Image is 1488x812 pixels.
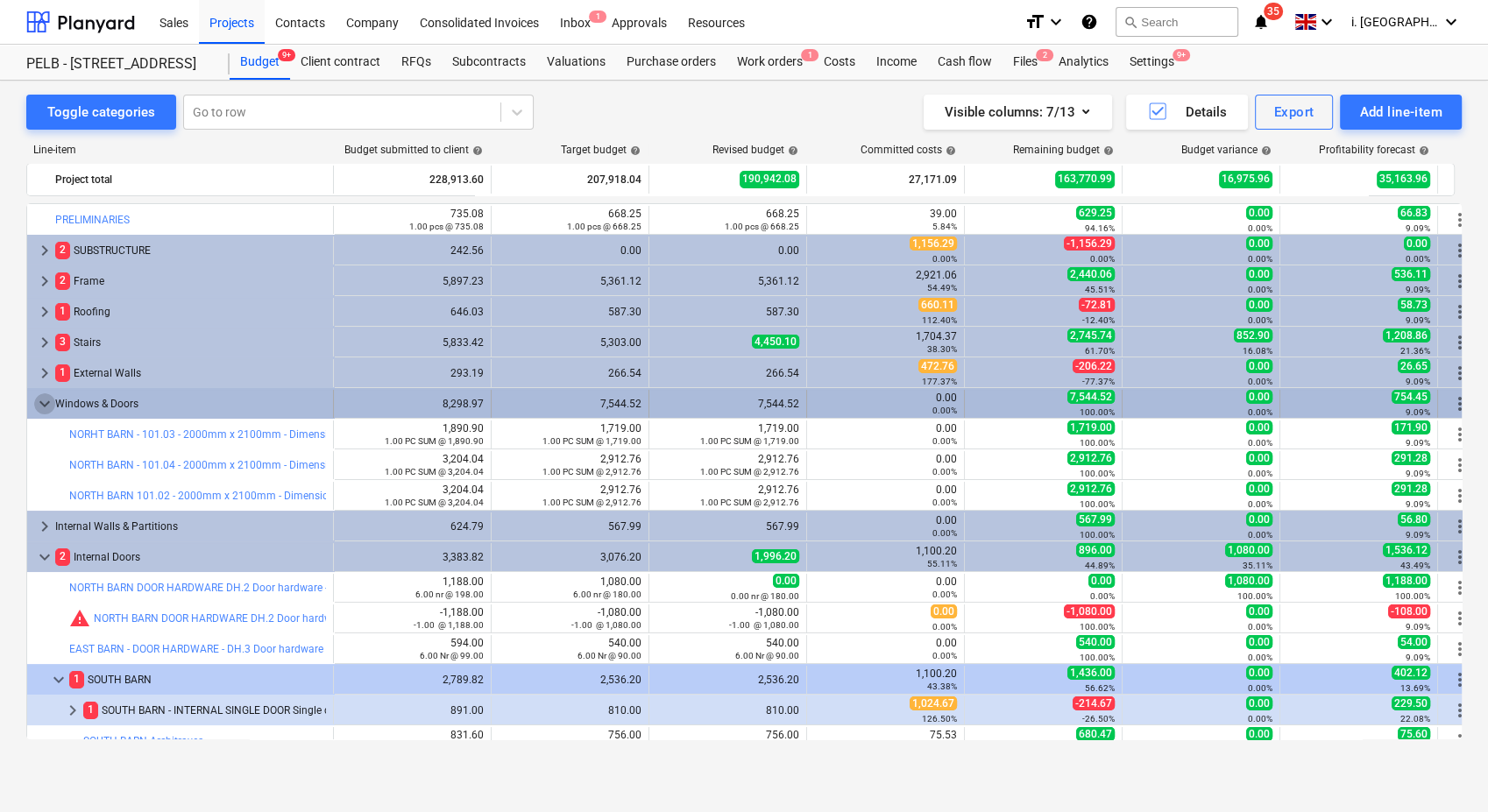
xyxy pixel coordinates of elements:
div: Remaining budget [1013,144,1114,156]
small: 16.08% [1243,346,1272,356]
span: 0.00 [1246,267,1272,281]
div: 1,719.00 [656,422,799,447]
small: 100.00% [1080,407,1115,417]
span: 0.00 [1246,237,1272,251]
small: 100.00% [1237,591,1272,601]
button: Export [1255,95,1334,130]
div: Purchase orders [616,45,726,80]
span: 472.76 [918,359,957,373]
span: More actions [1449,577,1470,598]
small: -12.40% [1082,315,1115,325]
span: 0.00 [1246,390,1272,404]
iframe: Chat Widget [1400,728,1488,812]
div: 567.99 [499,520,641,533]
span: More actions [1449,169,1470,190]
div: 1,719.00 [499,422,641,447]
span: help [942,145,956,156]
span: More actions [1449,240,1470,261]
div: 1,188.00 [341,575,484,600]
small: 0.00% [932,254,957,264]
small: 1.00 PC SUM @ 3,204.04 [385,467,484,477]
div: 39.00 [814,208,957,232]
small: 0.00% [932,467,957,477]
span: help [1258,145,1272,156]
div: 3,383.82 [341,551,484,563]
small: 9.09% [1406,530,1430,540]
span: More actions [1449,700,1470,721]
small: 1.00 pcs @ 668.25 [725,222,799,231]
div: 0.00 [814,392,957,416]
a: NORTH BARN 101.02 - 2000mm x 2100mm - Dimension TBC [69,490,357,502]
span: help [1415,145,1429,156]
div: -1,080.00 [499,606,641,631]
i: Knowledge base [1081,11,1098,32]
small: 0.00% [932,590,957,599]
i: keyboard_arrow_down [1441,11,1462,32]
small: 94.16% [1085,223,1115,233]
span: 35,163.96 [1377,171,1430,187]
small: 9.09% [1406,469,1430,478]
small: 1.00 PC SUM @ 2,912.76 [542,498,641,507]
span: keyboard_arrow_right [34,301,55,322]
a: Client contract [290,45,391,80]
span: 1,080.00 [1225,543,1272,557]
small: 100.00% [1080,499,1115,509]
span: 1 [589,11,606,23]
small: 0.00% [1248,285,1272,294]
small: 100.00% [1080,438,1115,448]
div: Income [866,45,927,80]
div: Budget [230,45,290,80]
span: 0.00 [1246,420,1272,434]
small: 1.00 PC SUM @ 2,912.76 [700,498,799,507]
small: 0.00% [932,406,957,415]
div: Target budget [561,144,641,156]
div: 5,361.12 [499,275,641,287]
span: More actions [1449,209,1470,230]
div: -1,188.00 [341,606,484,631]
small: 1.00 PC SUM @ 1,719.00 [542,436,641,446]
div: 228,913.60 [341,166,484,194]
span: 2,912.76 [1067,451,1115,465]
span: 0.00 [931,604,957,618]
span: 0.00 [1246,451,1272,465]
small: 0.00% [1248,407,1272,417]
span: 9+ [278,49,295,61]
span: More actions [1449,608,1470,629]
small: 177.37% [922,377,957,386]
div: Stairs [55,328,326,357]
small: 0.00% [1248,438,1272,448]
div: 5,303.00 [499,336,641,349]
div: 266.54 [656,367,799,379]
div: 3,204.04 [341,484,484,508]
small: 0.00% [932,528,957,538]
span: 2 [55,242,70,258]
small: 5.84% [932,222,957,231]
small: 100.00% [1080,469,1115,478]
div: 27,171.09 [814,166,957,194]
small: 45.51% [1085,285,1115,294]
div: 0.00 [499,244,641,257]
div: Roofing [55,298,326,326]
div: 2,912.76 [656,453,799,477]
span: More actions [1449,516,1470,537]
small: 1.00 pcs @ 668.25 [567,222,641,231]
span: More actions [1449,455,1470,476]
a: Cash flow [927,45,1003,80]
div: 3,204.04 [341,453,484,477]
div: Add line-item [1359,101,1442,124]
div: SUBSTRUCTURE [55,237,326,265]
span: 0.00 [1088,574,1115,588]
span: 2,440.06 [1067,267,1115,281]
span: 1,080.00 [1225,574,1272,588]
div: 668.25 [656,208,799,232]
div: Internal Doors [55,543,326,571]
small: 1.00 PC SUM @ 3,204.04 [385,498,484,507]
span: 852.90 [1234,328,1272,342]
div: 293.19 [341,367,484,379]
span: 567.99 [1076,512,1115,526]
a: Costs [813,45,866,80]
i: keyboard_arrow_down [1045,11,1066,32]
div: 587.30 [656,306,799,318]
div: Work orders [726,45,813,80]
